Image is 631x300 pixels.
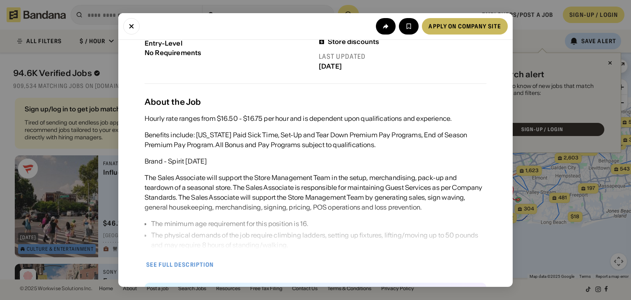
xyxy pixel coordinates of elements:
[328,38,379,46] div: Store discounts
[145,173,486,212] div: The Sales Associate will support the Store Management Team in the setup, merchandising, pack-up a...
[151,219,486,228] div: The minimum age requirement for this position is 16.
[319,52,486,61] div: Last updated
[146,262,214,268] div: See full description
[145,156,207,166] div: Brand - Spirit [DATE]
[145,130,486,150] div: Benefits include: [US_STATE] Paid Sick Time, Set-Up and Tear Down Premium Pay Programs, End of Se...
[123,18,140,35] button: Close
[319,62,486,70] div: [DATE]
[145,49,312,57] div: No Requirements
[428,23,501,29] div: Apply on company site
[151,230,486,250] div: The physical demands of the job require climbing ladders, setting up fixtures, lifting/moving up ...
[145,97,486,107] div: About the Job
[145,113,451,123] div: Hourly rate ranges from $16.50 - $16.75 per hour and is dependent upon qualifications and experie...
[145,39,312,47] div: Entry-Level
